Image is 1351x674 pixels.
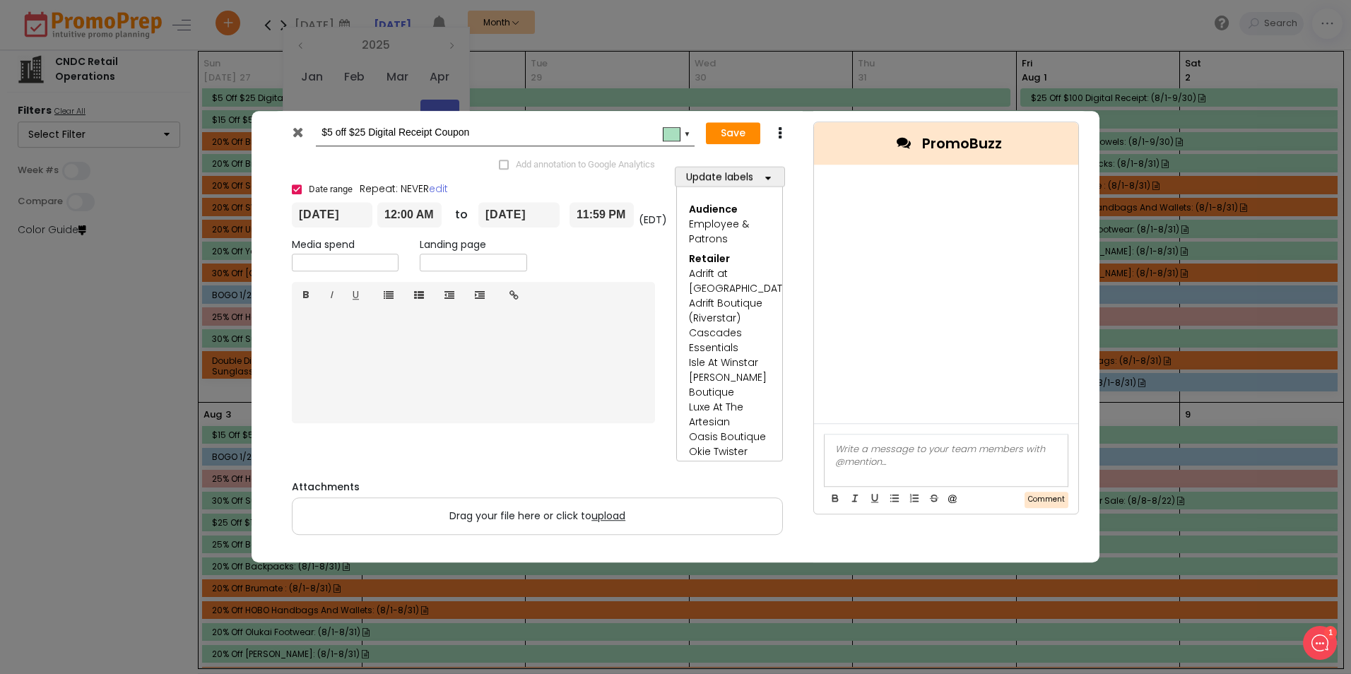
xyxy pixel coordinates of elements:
[21,94,261,117] h2: What can we do to help?
[689,400,770,430] div: Luxe At The Artesian
[429,182,448,196] a: edit
[420,237,486,252] label: Landing page
[634,213,666,227] div: (EDT)
[922,133,1002,154] span: PromoBuzz
[689,444,770,459] div: Okie Twister
[373,282,404,309] a: Unordered list
[684,127,691,138] div: ▼
[689,217,770,247] div: Employee & Patrons
[499,282,529,309] a: Insert link
[570,202,634,227] input: End time
[403,282,435,309] a: Ordered list
[342,282,370,309] a: U
[22,142,261,170] button: New conversation
[292,282,320,309] a: B
[21,69,261,91] h1: Hello [PERSON_NAME]!
[292,237,355,252] label: Media spend
[321,120,684,146] input: Add name...
[292,202,372,227] input: From date
[1025,492,1068,508] button: Comment
[675,167,785,187] button: Update labels
[293,499,782,535] label: Drag your file here or click to
[442,206,473,223] div: to
[478,202,560,227] input: To date
[689,252,770,266] div: Retailer
[689,459,770,474] div: Onyx Boutique
[292,481,783,493] h6: Attachments
[377,202,442,227] input: Start time
[591,509,625,524] span: upload
[689,341,770,355] div: Essentials
[689,370,770,400] div: [PERSON_NAME] Boutique
[118,494,179,503] span: We run on Gist
[706,122,760,145] button: Save
[689,355,770,370] div: Isle At Winstar
[309,183,353,196] span: Date range
[1303,626,1337,660] iframe: gist-messenger-bubble-iframe
[689,202,770,217] div: Audience
[360,182,448,196] span: Repeat: NEVER
[464,282,495,309] a: Indent
[689,296,770,326] div: Adrift Boutique (Riverstar)
[689,326,770,341] div: Cascades
[319,282,343,309] a: I
[91,150,170,162] span: New conversation
[434,282,465,309] a: Outdent
[689,430,770,444] div: Oasis Boutique
[689,266,770,296] div: Adrift at [GEOGRAPHIC_DATA]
